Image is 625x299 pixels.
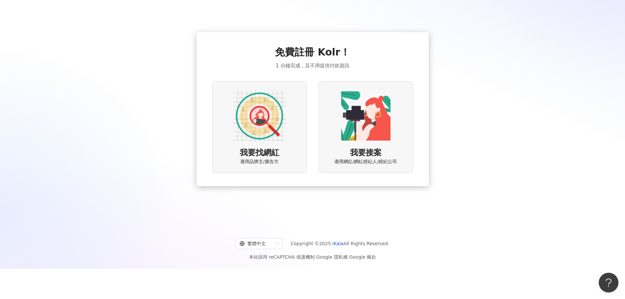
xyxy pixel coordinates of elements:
[275,45,350,59] span: 免費註冊 Kolr！
[340,90,392,142] img: KOL identity option
[240,147,279,159] span: 我要找網紅
[315,254,316,260] span: |
[240,238,273,249] div: 繁體中文
[316,254,348,260] a: Google 隱私權
[349,254,376,260] a: Google 條款
[348,254,349,260] span: |
[350,147,382,159] span: 我要接案
[240,159,279,165] span: 適用品牌主/廣告方
[599,273,618,292] iframe: Help Scout Beacon - Open
[233,90,286,142] img: AD identity option
[332,241,344,246] a: iKala
[334,159,397,165] span: 適用網紅/網紅經紀人/經紀公司
[291,240,389,247] span: Copyright © 2025 All Rights Reserved.
[249,253,376,261] span: 本站採用 reCAPTCHA 保護機制
[276,62,349,70] span: 1 分鐘完成，且不用提供付款資訊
